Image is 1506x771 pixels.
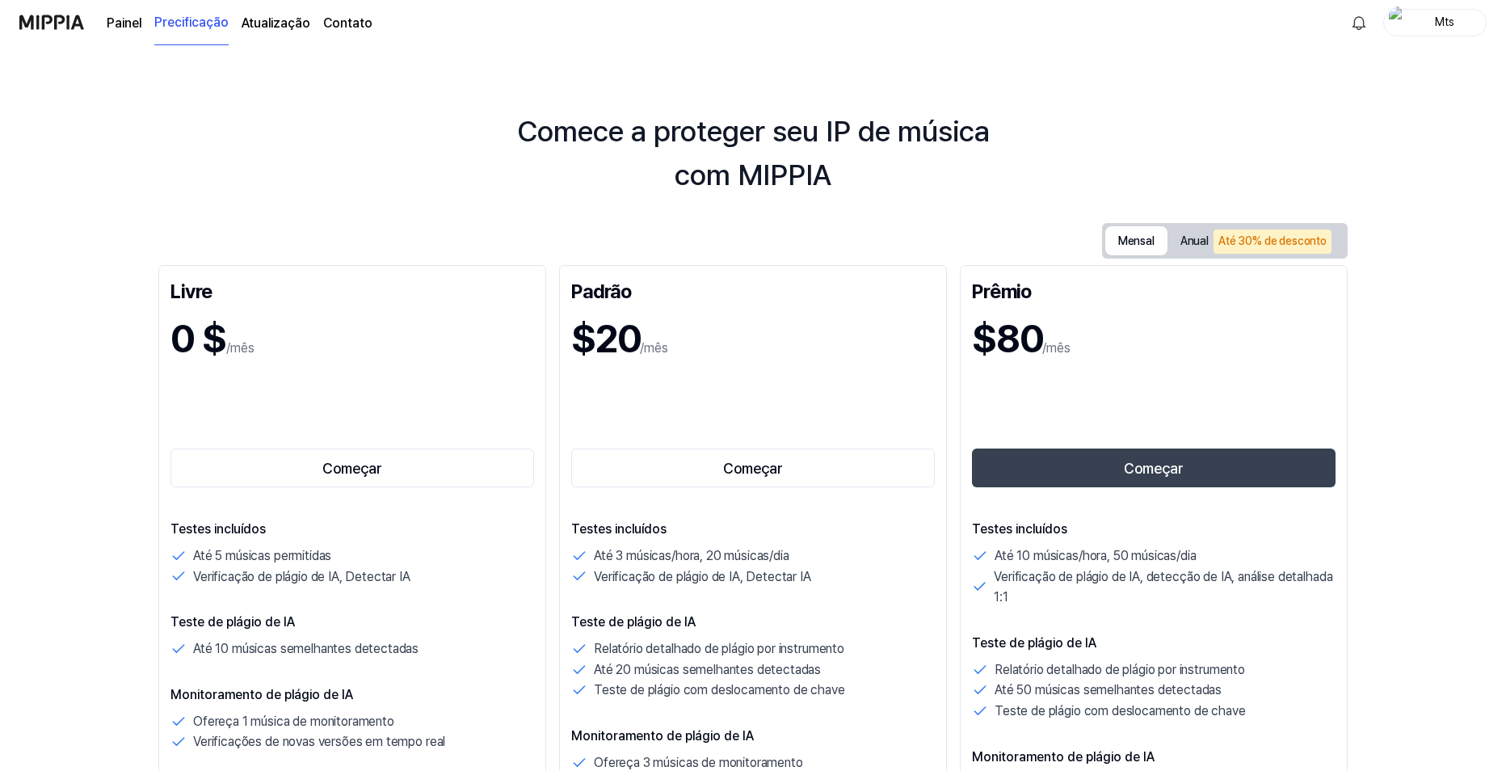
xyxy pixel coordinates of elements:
[170,277,534,303] div: Livre
[571,449,935,487] button: Começar
[154,1,229,45] a: Precificação
[972,277,1336,303] div: Prêmio
[193,546,331,567] p: Até 5 músicas permitidas
[571,727,935,746] p: Monitoramento de plágio de IA
[571,520,935,539] p: Testes incluídos
[193,638,419,659] p: Até 10 músicas semelhantes detectadas
[594,567,811,588] p: Verificação de plágio de IA, Detectar IA
[995,701,1245,722] p: Teste de plágio com deslocamento de chave
[1389,6,1408,39] img: perfil
[571,310,640,368] h1: $20
[170,445,534,491] a: Começar
[1413,13,1476,31] div: Mts
[594,638,844,659] p: Relatório detalhado de plágio por instrumento
[972,634,1336,653] p: Teste de plágio de IA
[1383,9,1487,36] button: perfilMts
[994,567,1336,608] p: Verificação de plágio de IA, detecção de IA, análise detalhada 1:1
[193,731,445,752] p: Verificações de novas versões em tempo real
[594,546,789,567] p: Até 3 músicas/hora, 20 músicas/dia
[1214,230,1331,254] div: Até 30% de desconto
[594,659,821,680] p: Até 20 músicas semelhantes detectadas
[107,14,141,33] a: Painel
[170,685,534,705] p: Monitoramento de plágio de IA
[242,14,310,33] a: Atualização
[170,613,534,632] p: Teste de plágio de IA
[995,546,1196,567] p: Até 10 músicas/hora, 50 músicas/dia
[571,445,935,491] a: Começar
[1042,339,1070,358] p: /mês
[972,449,1336,487] button: Começar
[594,680,844,701] p: Teste de plágio com deslocamento de chave
[323,14,372,33] a: Contato
[170,449,534,487] button: Começar
[170,310,226,368] h1: 0 $
[995,659,1245,680] p: Relatório detalhado de plágio por instrumento
[972,748,1336,767] p: Monitoramento de plágio de IA
[995,680,1222,701] p: Até 50 músicas semelhantes detectadas
[571,277,935,303] div: Padrão
[972,445,1336,491] a: Começar
[972,310,1042,368] h1: $80
[170,520,534,539] p: Testes incluídos
[640,339,667,358] p: /mês
[972,520,1336,539] p: Testes incluídos
[226,339,254,358] p: /mês
[193,567,410,588] p: Verificação de plágio de IA, Detectar IA
[1180,231,1209,252] font: Anual
[571,613,935,632] p: Teste de plágio de IA
[193,711,394,732] p: Ofereça 1 música de monitoramento
[1349,13,1369,32] img: 알림
[1105,226,1167,255] button: Mensal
